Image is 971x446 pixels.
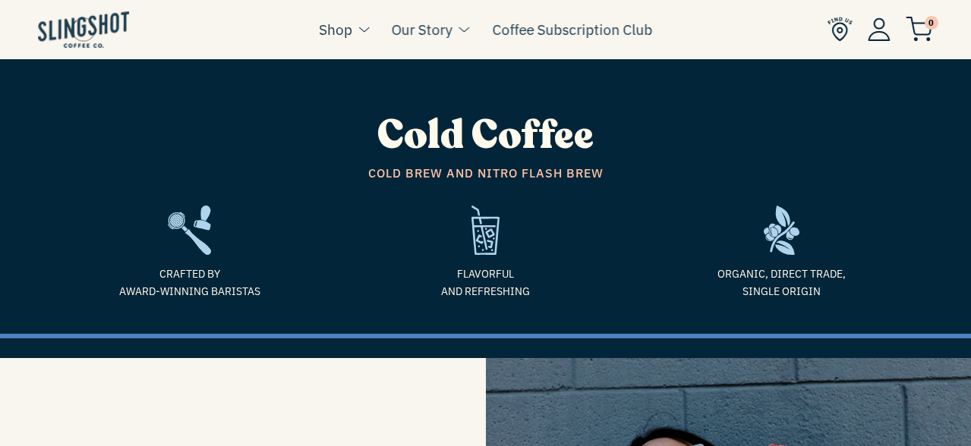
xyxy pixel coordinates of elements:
span: Organic, Direct Trade, Single Origin [645,265,919,300]
span: Flavorful and refreshing [349,265,623,300]
span: Cold Brew and Nitro Flash Brew [53,164,919,184]
a: Our Story [392,18,452,41]
span: Crafted by Award-Winning Baristas [53,265,326,300]
img: Account [868,17,891,41]
img: cart [906,17,933,42]
a: Coffee Subscription Club [492,18,652,41]
a: Shop [319,18,352,41]
span: 0 [925,16,938,30]
img: frame-1635784469962.svg [764,206,799,255]
a: 0 [906,20,933,38]
img: frame2-1635783918803.svg [168,206,211,255]
img: refreshing-1635975143169.svg [471,206,500,255]
img: Find Us [828,17,853,42]
span: Cold Coffee [377,108,594,162]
